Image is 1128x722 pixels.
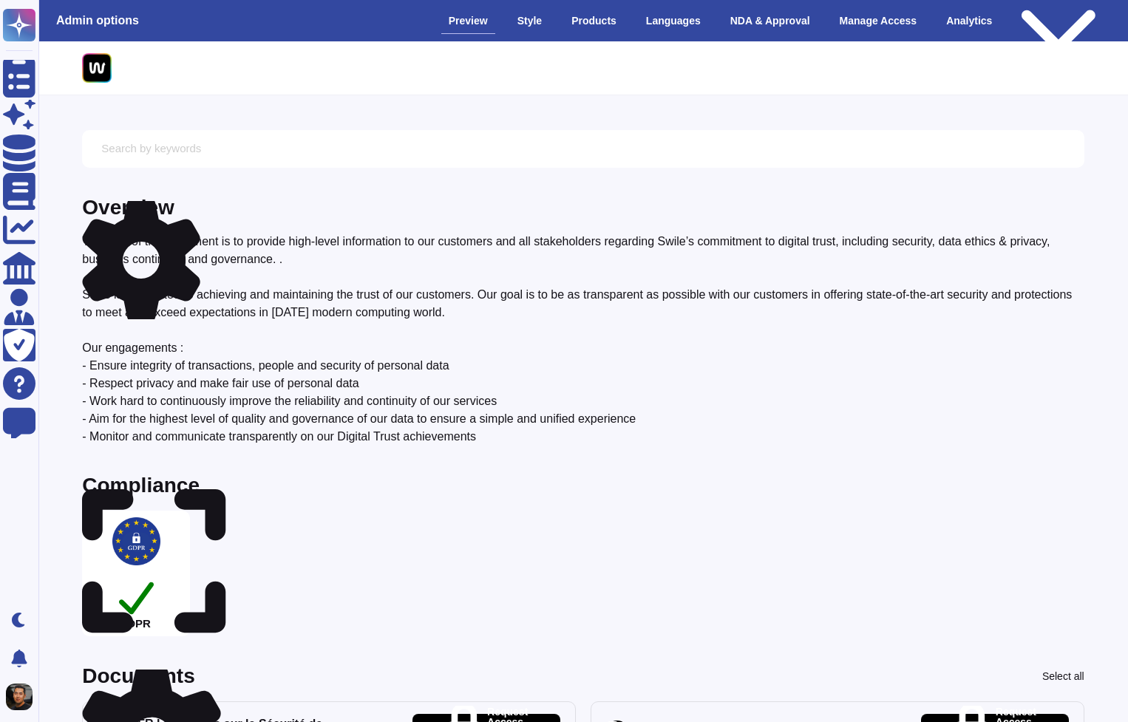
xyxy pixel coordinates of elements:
span: • [120,61,125,75]
div: Manage Access [832,8,925,33]
span: Trust Center [135,61,213,75]
button: user [3,681,43,713]
div: Preview [441,8,495,34]
img: user [6,684,33,710]
div: Analytics [939,8,999,33]
div: Style [510,8,549,33]
div: Languages [639,8,708,33]
div: Products [564,8,624,33]
h3: Admin options [56,13,139,27]
div: Overview [82,197,174,218]
div: NDA & Approval [723,8,818,33]
div: Documents [82,666,194,687]
div: Select all [1042,671,1084,681]
input: Search by keywords [92,136,1073,162]
img: Company Banner [82,53,112,83]
div: The goal of this document is to provide high-level information to our customers and all stakehold... [82,233,1084,446]
div: Compliance [82,475,200,496]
